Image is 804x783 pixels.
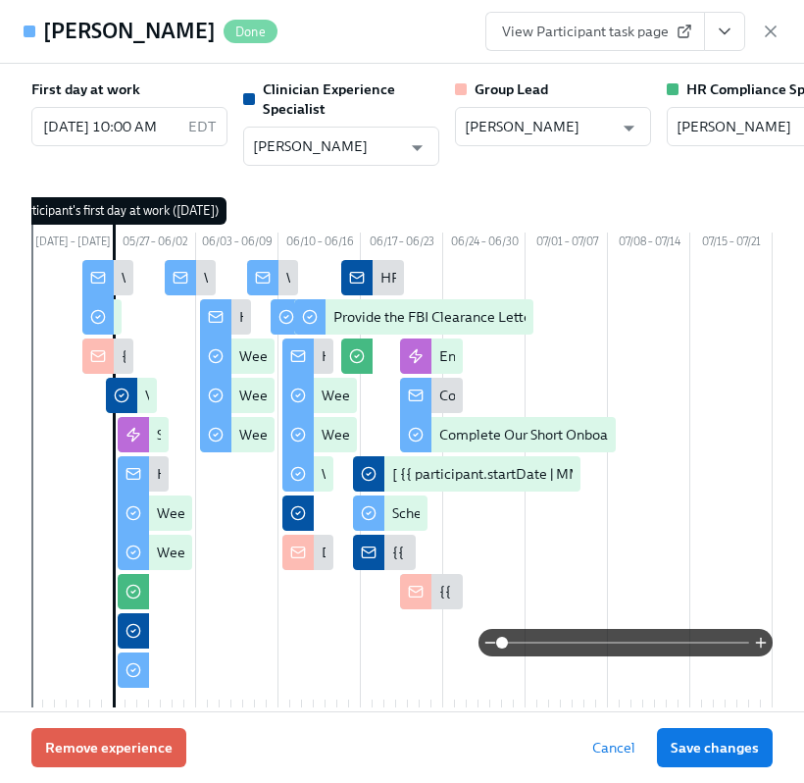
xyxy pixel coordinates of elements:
button: Open [402,132,432,163]
span: View Participant task page [502,22,688,41]
strong: Group Lead [475,80,548,98]
h4: [PERSON_NAME] [43,17,216,46]
div: {{ participant.fullName }} Is Cleared From Compliance! [392,543,738,562]
div: Enroll in Milestone Email Experience [439,346,671,366]
button: Open [614,113,644,143]
div: Week Two: Get To Know Your Role (~4 hours to complete) [239,346,594,366]
button: Save changes [657,728,773,767]
div: Week Three: Final Onboarding Tasks (~1.5 hours to complete) [322,464,701,484]
div: Happy Final Week of Onboarding! [322,346,533,366]
div: Week Three: Ethics, Conduct, & Legal Responsibilities (~5 hours to complete) [322,425,800,444]
div: Did {{ participant.fullName }} Schedule A Meet & Greet? [322,543,676,562]
button: Remove experience [31,728,186,767]
div: Week Two Onboarding Recap! [286,268,475,287]
div: Week One Onboarding Recap! [204,268,393,287]
div: Week Two: Core Processes (~1.25 hours to complete) [239,386,564,405]
div: 07/08 – 07/14 [608,233,690,256]
div: 06/24 – 06/30 [443,233,526,256]
div: 06/10 – 06/16 [278,233,361,256]
div: Welcome To The Charlie Health Team! [122,268,363,287]
div: 06/03 – 06/09 [196,233,278,256]
button: View task page [704,12,745,51]
button: Cancel [578,728,649,767]
div: Congratulations On A Successful Check-Out! [439,386,716,405]
a: View Participant task page [485,12,705,51]
div: Week One: Essential Compliance Tasks (~6.5 hours to complete) [157,543,556,562]
div: 06/17 – 06/23 [361,233,443,256]
strong: Clinician Experience Specialist [263,80,395,118]
div: [DATE] – [DATE] [31,233,114,256]
div: Complete Our Short Onboarding Survey [439,425,684,444]
p: EDT [188,117,216,136]
span: Save changes [671,738,759,757]
div: Week One: Welcome To Charlie Health Tasks! (~3 hours to complete) [157,503,584,523]
span: Cancel [592,738,635,757]
div: Provide the FBI Clearance Letter for [US_STATE] [333,307,633,327]
div: {{ participant.fullName }} passed their check-out! [439,582,749,601]
div: Slack Invites [157,425,233,444]
div: 07/15 – 07/21 [690,233,773,256]
label: First day at work [31,79,140,99]
div: 05/27 – 06/02 [114,233,196,256]
div: 07/01 – 07/07 [526,233,608,256]
span: Remove experience [45,738,173,757]
div: Happy First Day! [157,464,262,484]
div: Schedule Onboarding Check-Out! [392,503,601,523]
div: Participant's first day at work ([DATE]) [5,197,226,225]
div: HRC Check [380,268,450,287]
div: {{ participant.fullName }} has started onboarding [122,346,429,366]
div: Week Two: Compliance Crisis Response (~1.5 hours to complete) [239,425,637,444]
div: Verify Elation for {{ participant.fullName }} [145,386,415,405]
div: Happy Week Two! [239,307,352,327]
span: Done [224,25,277,39]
